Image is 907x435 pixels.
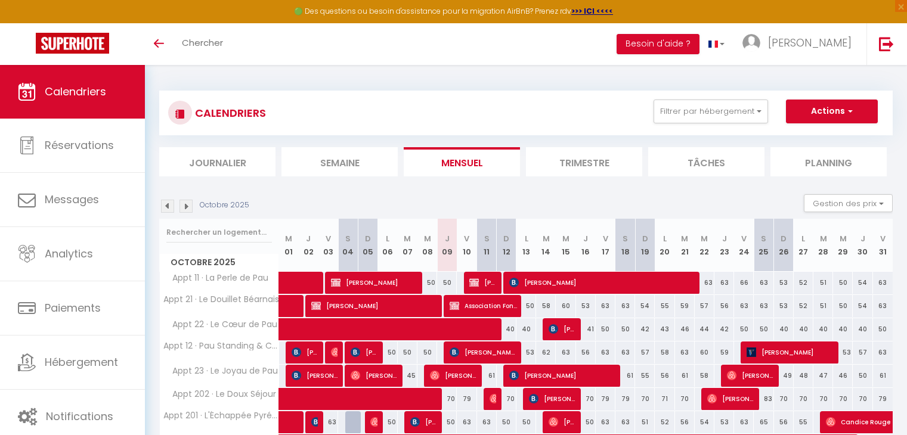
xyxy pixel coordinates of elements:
[873,295,893,317] div: 63
[747,341,834,363] span: [PERSON_NAME]
[437,219,457,272] th: 09
[727,364,774,387] span: [PERSON_NAME]
[576,341,596,363] div: 56
[370,411,377,433] span: Junhyeok [PERSON_NAME]
[549,318,575,340] span: [PERSON_NAME]
[813,295,833,317] div: 51
[576,219,596,272] th: 16
[516,295,536,317] div: 50
[695,365,714,387] div: 58
[794,411,813,433] div: 55
[398,219,417,272] th: 07
[516,341,536,363] div: 53
[338,219,358,272] th: 04
[424,233,431,244] abbr: M
[503,233,509,244] abbr: D
[596,341,615,363] div: 63
[437,272,457,294] div: 50
[654,100,768,123] button: Filtrer par hébergement
[162,295,279,304] span: Appt 21 · Le Douillet Béarnais
[635,295,655,317] div: 54
[516,219,536,272] th: 13
[292,341,318,363] span: [PERSON_NAME]
[378,411,398,433] div: 50
[734,318,754,340] div: 50
[701,233,708,244] abbr: M
[556,341,575,363] div: 63
[873,341,893,363] div: 63
[410,411,437,433] span: [PERSON_NAME]
[450,341,517,363] span: [PERSON_NAME] Osinag [PERSON_NAME]
[200,200,249,211] p: Octobre 2025
[774,411,794,433] div: 56
[386,233,389,244] abbr: L
[583,233,588,244] abbr: J
[635,219,655,272] th: 19
[774,272,794,294] div: 53
[695,411,714,433] div: 54
[781,233,787,244] abbr: D
[469,271,496,294] span: [PERSON_NAME]
[162,365,281,378] span: Appt 23 · Le Joyau de Pau
[477,219,497,272] th: 11
[556,295,575,317] div: 60
[36,33,109,54] img: Super Booking
[733,23,866,65] a: ... [PERSON_NAME]
[279,219,299,272] th: 01
[754,272,773,294] div: 63
[536,341,556,363] div: 62
[675,365,695,387] div: 61
[549,411,575,433] span: [PERSON_NAME]
[655,318,674,340] div: 43
[873,365,893,387] div: 61
[695,219,714,272] th: 22
[182,36,223,49] span: Chercher
[675,295,695,317] div: 59
[445,233,450,244] abbr: J
[742,34,760,52] img: ...
[536,219,556,272] th: 14
[576,388,596,410] div: 70
[281,147,398,176] li: Semaine
[562,233,569,244] abbr: M
[318,219,338,272] th: 03
[853,219,872,272] th: 30
[642,233,648,244] abbr: D
[741,233,747,244] abbr: V
[734,272,754,294] div: 66
[490,387,496,410] span: [PERSON_NAME]
[794,318,813,340] div: 40
[417,272,437,294] div: 50
[326,233,331,244] abbr: V
[437,411,457,433] div: 50
[675,318,695,340] div: 46
[516,411,536,433] div: 50
[774,318,794,340] div: 40
[794,365,813,387] div: 48
[45,246,93,261] span: Analytics
[675,388,695,410] div: 70
[162,411,281,420] span: Appt 201 · L'Échappée Pyrénéenne
[292,364,339,387] span: [PERSON_NAME]
[596,295,615,317] div: 63
[714,318,734,340] div: 42
[162,272,271,285] span: Appt 11 · La Perle de Pau
[497,411,516,433] div: 50
[509,271,698,294] span: [PERSON_NAME]
[430,364,477,387] span: [PERSON_NAME]
[417,219,437,272] th: 08
[635,365,655,387] div: 55
[833,219,853,272] th: 29
[879,36,894,51] img: logout
[571,6,613,16] a: >>> ICI <<<<
[794,295,813,317] div: 52
[761,233,766,244] abbr: S
[833,272,853,294] div: 50
[404,233,411,244] abbr: M
[813,219,833,272] th: 28
[576,295,596,317] div: 53
[655,295,674,317] div: 55
[318,411,338,433] div: 63
[378,341,398,363] div: 50
[663,233,667,244] abbr: L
